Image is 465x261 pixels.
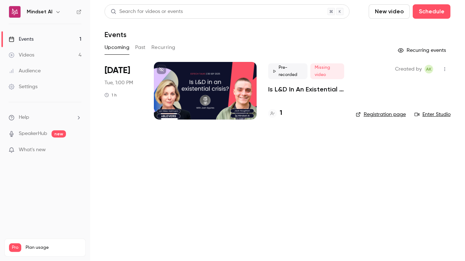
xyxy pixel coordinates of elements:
[413,4,451,19] button: Schedule
[111,8,183,15] div: Search for videos or events
[9,6,21,18] img: Mindset AI
[9,114,81,121] li: help-dropdown-opener
[268,85,344,94] a: Is L&D In An Existential Crisis? | EdTech Talks EP1
[105,62,142,120] div: Sep 30 Tue, 1:00 PM (Europe/London)
[135,42,146,53] button: Past
[19,114,29,121] span: Help
[9,83,37,90] div: Settings
[105,92,117,98] div: 1 h
[280,108,282,118] h4: 1
[268,63,307,79] span: Pre-recorded
[395,45,451,56] button: Recurring events
[151,42,176,53] button: Recurring
[9,67,41,75] div: Audience
[105,65,130,76] span: [DATE]
[9,36,34,43] div: Events
[426,65,432,73] span: AK
[26,245,81,251] span: Plan usage
[19,130,47,138] a: SpeakerHub
[52,130,66,138] span: new
[268,108,282,118] a: 1
[105,42,129,53] button: Upcoming
[369,4,410,19] button: New video
[395,65,422,73] span: Created by
[9,51,34,59] div: Videos
[415,111,451,118] a: Enter Studio
[73,147,81,153] iframe: Noticeable Trigger
[105,79,133,86] span: Tue, 1:00 PM
[27,8,52,15] h6: Mindset AI
[9,243,21,252] span: Pro
[356,111,406,118] a: Registration page
[105,30,127,39] h1: Events
[425,65,433,73] span: Anna Kocsis
[19,146,46,154] span: What's new
[310,63,344,79] span: Missing video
